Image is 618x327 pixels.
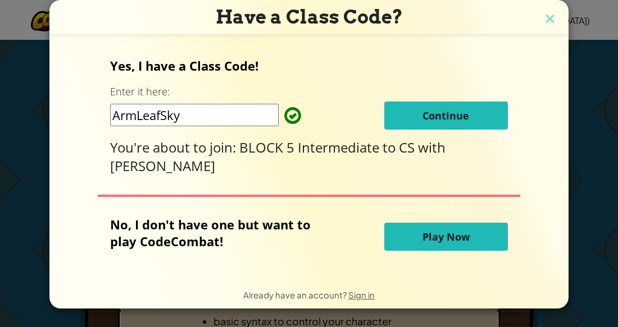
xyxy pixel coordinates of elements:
[384,223,508,251] button: Play Now
[110,216,328,250] p: No, I don't have one but want to play CodeCombat!
[243,289,348,300] span: Already have an account?
[384,102,508,130] button: Continue
[422,109,469,122] span: Continue
[418,138,446,156] span: with
[422,230,470,243] span: Play Now
[239,138,418,156] span: BLOCK 5 Intermediate to CS
[110,57,507,74] p: Yes, I have a Class Code!
[110,85,170,99] label: Enter it here:
[216,6,403,28] span: Have a Class Code?
[110,156,215,175] span: [PERSON_NAME]
[110,138,239,156] span: You're about to join:
[348,289,375,300] a: Sign in
[543,11,557,28] img: close icon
